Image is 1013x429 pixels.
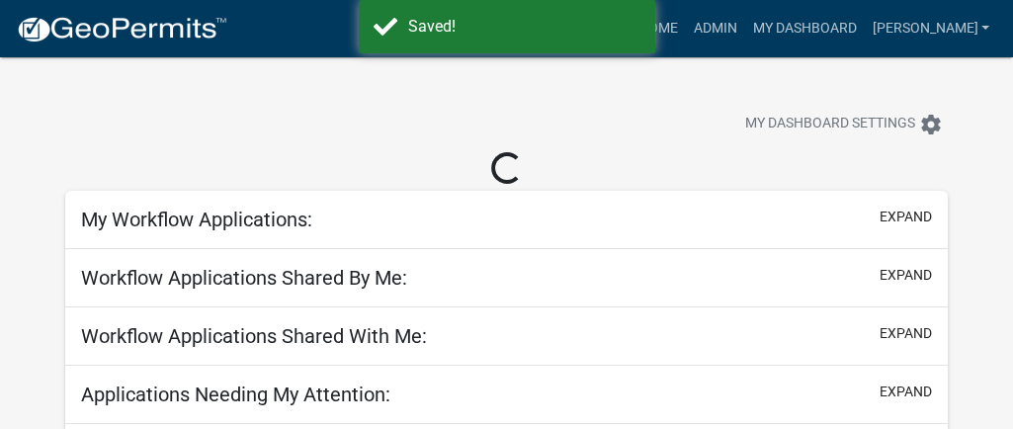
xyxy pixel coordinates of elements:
[919,113,943,136] i: settings
[880,382,932,402] button: expand
[744,10,864,47] a: My Dashboard
[81,208,312,231] h5: My Workflow Applications:
[685,10,744,47] a: Admin
[81,324,427,348] h5: Workflow Applications Shared With Me:
[745,113,915,136] span: My Dashboard Settings
[630,10,685,47] a: Home
[880,323,932,344] button: expand
[408,15,640,39] div: Saved!
[81,383,390,406] h5: Applications Needing My Attention:
[81,266,407,290] h5: Workflow Applications Shared By Me:
[880,207,932,227] button: expand
[864,10,997,47] a: [PERSON_NAME]
[880,265,932,286] button: expand
[729,105,959,143] button: My Dashboard Settingssettings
